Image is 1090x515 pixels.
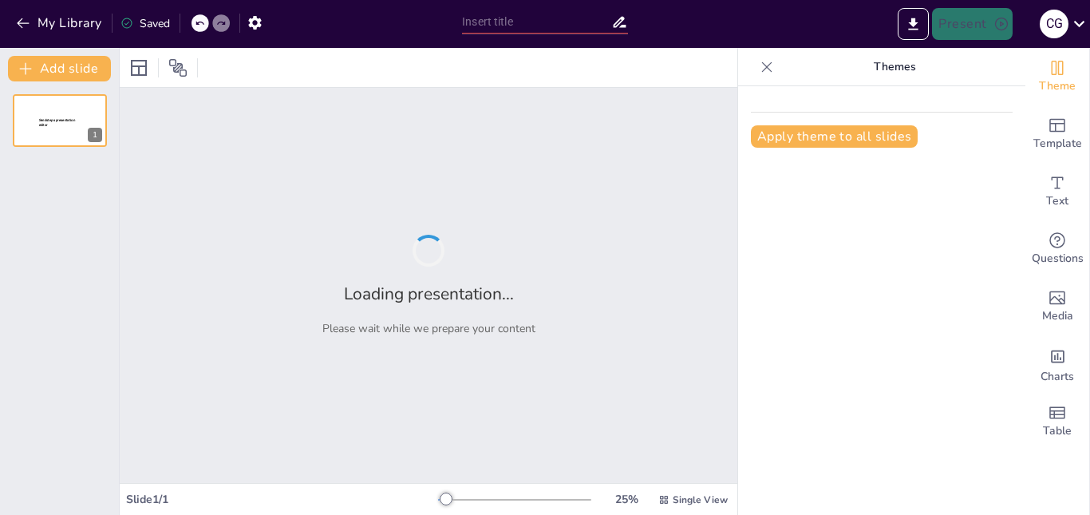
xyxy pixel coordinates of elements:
span: Questions [1032,250,1084,267]
div: Add text boxes [1025,163,1089,220]
button: Add slide [8,56,111,81]
span: Position [168,58,188,77]
span: Text [1046,192,1068,210]
div: 1 [88,128,102,142]
span: Theme [1039,77,1076,95]
span: Charts [1041,368,1074,386]
p: Themes [780,48,1009,86]
span: Media [1042,307,1073,325]
button: Present [932,8,1012,40]
span: Table [1043,422,1072,440]
div: 25 % [607,492,646,507]
button: Apply theme to all slides [751,125,918,148]
div: Add charts and graphs [1025,335,1089,393]
div: Slide 1 / 1 [126,492,438,507]
div: Add ready made slides [1025,105,1089,163]
h2: Loading presentation... [344,283,514,305]
button: My Library [12,10,109,36]
div: Saved [120,16,170,31]
div: C G [1040,10,1068,38]
input: Insert title [462,10,611,34]
span: Template [1033,135,1082,153]
div: Add a table [1025,393,1089,450]
button: C G [1040,8,1068,40]
span: Sendsteps presentation editor [39,118,75,127]
div: Change the overall theme [1025,48,1089,105]
div: Add images, graphics, shapes or video [1025,278,1089,335]
p: Please wait while we prepare your content [322,321,535,336]
div: Get real-time input from your audience [1025,220,1089,278]
div: 1 [13,94,107,147]
button: Export to PowerPoint [898,8,929,40]
div: Layout [126,55,152,81]
span: Single View [673,493,728,506]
